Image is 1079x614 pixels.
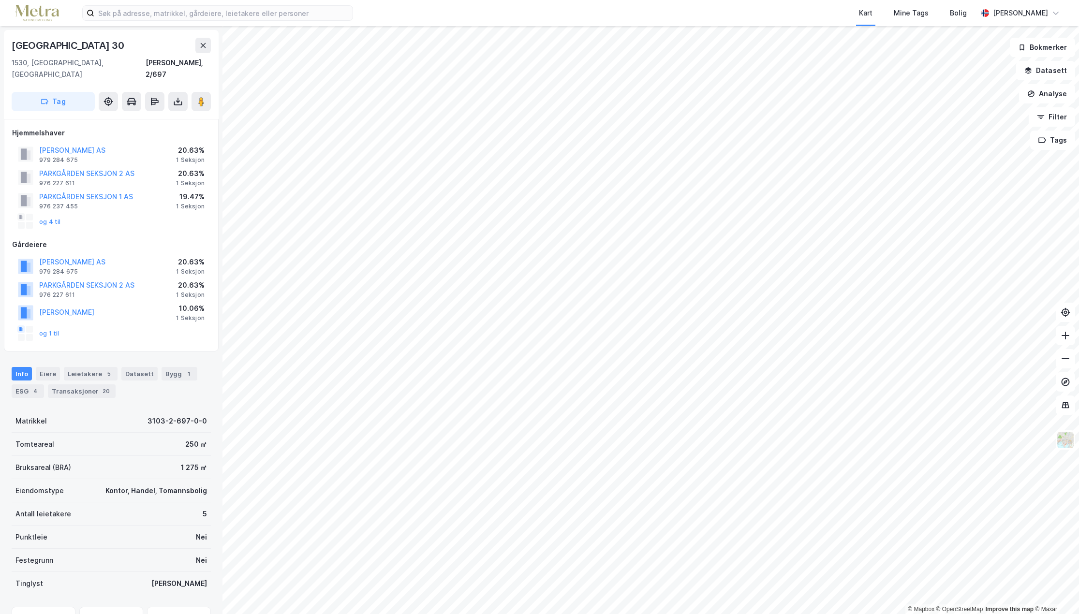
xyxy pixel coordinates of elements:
div: Datasett [121,367,158,380]
div: 1 [184,369,193,379]
button: Datasett [1016,61,1075,80]
div: 20 [101,386,112,396]
div: 250 ㎡ [185,439,207,450]
div: 1530, [GEOGRAPHIC_DATA], [GEOGRAPHIC_DATA] [12,57,146,80]
img: metra-logo.256734c3b2bbffee19d4.png [15,5,59,22]
div: 20.63% [176,279,205,291]
div: 976 227 611 [39,291,75,299]
div: Nei [196,555,207,566]
button: Filter [1029,107,1075,127]
a: OpenStreetMap [936,606,983,613]
div: Kontor, Handel, Tomannsbolig [105,485,207,497]
a: Mapbox [908,606,934,613]
div: 1 Seksjon [176,314,205,322]
div: [PERSON_NAME], 2/697 [146,57,211,80]
div: 976 227 611 [39,179,75,187]
div: 979 284 675 [39,156,78,164]
div: Bolig [950,7,967,19]
div: 1 Seksjon [176,156,205,164]
div: Tomteareal [15,439,54,450]
div: Leietakere [64,367,118,380]
div: Matrikkel [15,415,47,427]
div: 1 Seksjon [176,268,205,276]
button: Tags [1030,131,1075,150]
div: 20.63% [176,145,205,156]
div: 1 Seksjon [176,179,205,187]
div: Bruksareal (BRA) [15,462,71,473]
div: Eiere [36,367,60,380]
a: Improve this map [986,606,1034,613]
div: Info [12,367,32,380]
div: Tinglyst [15,578,43,589]
div: 19.47% [176,191,205,203]
div: 3103-2-697-0-0 [148,415,207,427]
div: 10.06% [176,303,205,314]
button: Tag [12,92,95,111]
div: 20.63% [176,256,205,268]
div: Hjemmelshaver [12,127,210,139]
button: Analyse [1019,84,1075,103]
div: [PERSON_NAME] [993,7,1048,19]
div: Punktleie [15,531,47,543]
div: Nei [196,531,207,543]
div: 5 [104,369,114,379]
div: Antall leietakere [15,508,71,520]
button: Bokmerker [1010,38,1075,57]
input: Søk på adresse, matrikkel, gårdeiere, leietakere eller personer [94,6,353,20]
div: Transaksjoner [48,384,116,398]
div: Kart [859,7,872,19]
div: 976 237 455 [39,203,78,210]
div: 1 275 ㎡ [181,462,207,473]
div: Bygg [162,367,197,380]
div: 4 [30,386,40,396]
div: Festegrunn [15,555,53,566]
div: Kontrollprogram for chat [1031,568,1079,614]
div: 20.63% [176,168,205,179]
div: 979 284 675 [39,268,78,276]
div: Eiendomstype [15,485,64,497]
div: 1 Seksjon [176,291,205,299]
img: Z [1056,431,1075,449]
iframe: Chat Widget [1031,568,1079,614]
div: 1 Seksjon [176,203,205,210]
div: Mine Tags [894,7,929,19]
div: Gårdeiere [12,239,210,250]
div: ESG [12,384,44,398]
div: 5 [203,508,207,520]
div: [PERSON_NAME] [151,578,207,589]
div: [GEOGRAPHIC_DATA] 30 [12,38,126,53]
